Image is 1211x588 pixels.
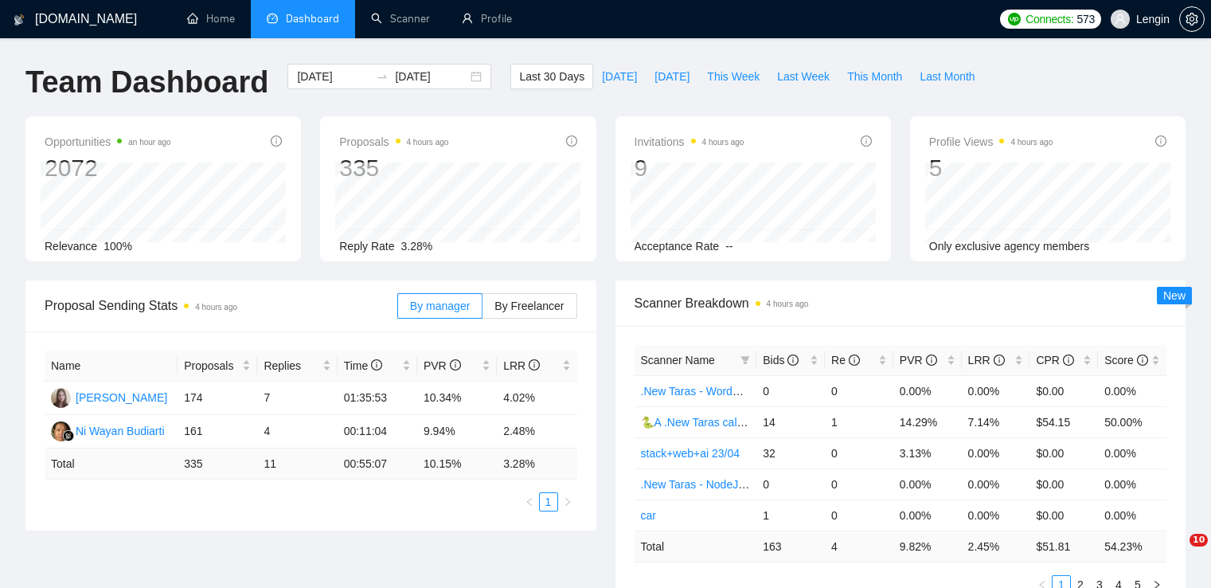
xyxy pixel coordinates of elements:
td: 14 [756,406,825,437]
span: Proposals [184,357,239,374]
div: Ni Wayan Budiarti [76,422,165,440]
span: info-circle [926,355,937,366]
span: -- [725,240,732,253]
td: $0.00 [1029,437,1098,468]
td: 0 [825,500,893,531]
li: Next Page [558,492,577,512]
span: Last Month [920,68,975,85]
span: Last 30 Days [519,68,584,85]
span: Dashboard [286,12,339,25]
a: userProfile [462,12,512,25]
img: NB [51,388,71,408]
span: LRR [968,354,1005,367]
iframe: Intercom live chat [1157,534,1195,572]
a: searchScanner [371,12,430,25]
span: This Month [847,68,902,85]
span: info-circle [529,359,540,370]
div: [PERSON_NAME] [76,389,167,406]
li: 1 [539,492,558,512]
span: Connects: [1025,10,1073,28]
span: info-circle [1155,135,1166,147]
span: 100% [104,240,132,253]
a: .New Taras - WordPress with symbols [641,385,828,398]
td: 1 [825,406,893,437]
span: New [1163,289,1186,302]
span: Replies [264,357,318,374]
h1: Team Dashboard [25,64,268,101]
td: 0.00% [962,500,1030,531]
span: to [376,70,389,83]
span: left [525,497,534,507]
img: upwork-logo.png [1008,13,1021,25]
span: Scanner Breakdown [635,293,1167,313]
td: 3.28 % [497,449,576,480]
button: left [520,492,539,512]
td: 0 [825,375,893,406]
a: car [641,509,656,522]
span: info-circle [450,359,461,370]
button: This Week [698,64,768,89]
span: Invitations [635,132,744,151]
div: 2072 [45,153,171,183]
th: Proposals [178,351,257,382]
td: 0 [825,468,893,500]
td: $0.00 [1029,500,1098,531]
a: NB[PERSON_NAME] [51,390,167,403]
td: 54.23 % [1098,531,1166,562]
span: Re [831,354,860,367]
button: right [558,492,577,512]
time: 4 hours ago [195,303,237,312]
td: 0.00% [962,468,1030,500]
button: Last Month [911,64,983,89]
button: This Month [838,64,911,89]
td: 2.48% [497,415,576,449]
td: 0.00% [893,500,962,531]
span: Only exclusive agency members [929,240,1090,253]
td: 3.13% [893,437,962,468]
time: 4 hours ago [702,138,744,147]
a: homeHome [187,12,235,25]
span: Last Week [777,68,830,85]
span: Score [1104,354,1147,367]
td: 14.29% [893,406,962,437]
span: PVR [900,354,937,367]
button: Last Week [768,64,838,89]
button: setting [1179,6,1205,32]
td: 10.34% [417,382,497,415]
td: 335 [178,449,257,480]
span: 3.28% [401,240,433,253]
a: .New Taras - NodeJS with symbols [641,478,813,491]
td: 9.94% [417,415,497,449]
span: info-circle [566,135,577,147]
li: Previous Page [520,492,539,512]
span: 573 [1076,10,1094,28]
td: 4 [257,415,337,449]
a: 🐍A .New Taras call or chat 30%view 0 reply 23/04 [641,416,893,429]
td: 4.02% [497,382,576,415]
td: 0.00% [893,375,962,406]
td: 0.00% [1098,500,1166,531]
td: 2.45 % [962,531,1030,562]
span: right [563,497,572,507]
a: setting [1179,13,1205,25]
td: 1 [756,500,825,531]
span: info-circle [1063,355,1074,366]
span: Proposal Sending Stats [45,296,397,316]
span: [DATE] [602,68,637,85]
td: 0 [756,468,825,500]
span: 10 [1190,534,1208,547]
span: user [1115,14,1126,25]
td: $54.15 [1029,406,1098,437]
span: Time [344,359,382,372]
th: Name [45,351,178,382]
span: filter [737,348,753,372]
span: By manager [410,300,470,312]
span: Relevance [45,240,97,253]
td: $0.00 [1029,375,1098,406]
td: 7.14% [962,406,1030,437]
td: 50.00% [1098,406,1166,437]
time: an hour ago [128,138,170,147]
td: Total [45,449,178,480]
span: Reply Rate [339,240,394,253]
button: Last 30 Days [510,64,593,89]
